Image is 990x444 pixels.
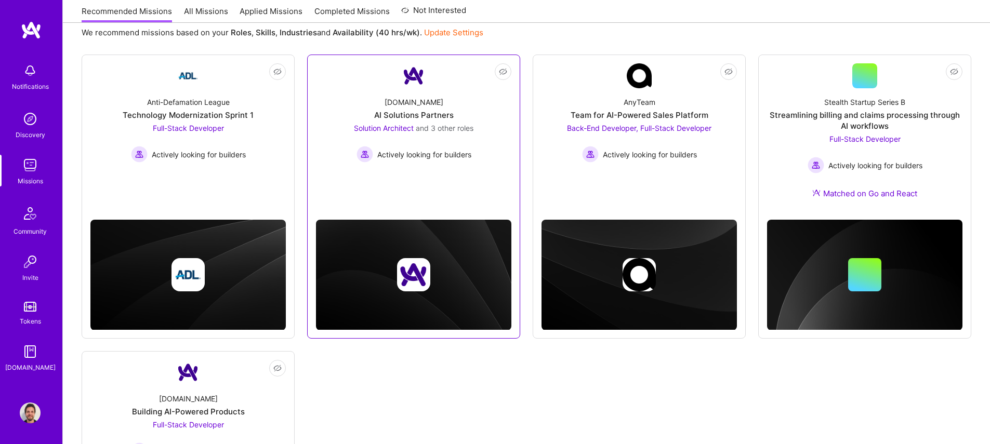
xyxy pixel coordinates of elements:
[132,406,245,417] div: Building AI-Powered Products
[571,110,708,120] div: Team for AI-Powered Sales Platform
[18,176,43,186] div: Missions
[20,251,41,272] img: Invite
[176,360,201,385] img: Company Logo
[123,110,254,120] div: Technology Modernization Sprint 1
[24,302,36,312] img: tokens
[950,68,958,76] i: icon EyeClosed
[424,28,483,37] a: Update Settings
[273,68,282,76] i: icon EyeClosed
[499,68,507,76] i: icon EyeClosed
[724,68,733,76] i: icon EyeClosed
[90,220,286,330] img: cover
[354,124,414,132] span: Solution Architect
[153,124,224,132] span: Full-Stack Developer
[12,81,49,92] div: Notifications
[20,60,41,81] img: bell
[184,6,228,23] a: All Missions
[624,97,655,107] div: AnyTeam
[16,129,45,140] div: Discovery
[20,155,41,176] img: teamwork
[812,188,917,199] div: Matched on Go and React
[273,364,282,372] i: icon EyeClosed
[20,316,41,327] div: Tokens
[20,402,41,423] img: User Avatar
[385,97,443,107] div: [DOMAIN_NAME]
[808,157,824,173] img: Actively looking for builders
[21,21,42,39] img: logo
[603,149,697,160] span: Actively looking for builders
[401,4,466,23] a: Not Interested
[22,272,38,283] div: Invite
[231,28,252,37] b: Roles
[812,189,821,197] img: Ateam Purple Icon
[18,201,43,226] img: Community
[824,97,905,107] div: Stealth Startup Series B
[582,146,599,163] img: Actively looking for builders
[623,258,656,291] img: Company logo
[567,124,711,132] span: Back-End Developer, Full-Stack Developer
[357,146,373,163] img: Actively looking for builders
[333,28,420,37] b: Availability (40 hrs/wk)
[159,393,218,404] div: [DOMAIN_NAME]
[280,28,317,37] b: Industries
[131,146,148,163] img: Actively looking for builders
[153,420,224,429] span: Full-Stack Developer
[147,97,230,107] div: Anti-Defamation League
[627,63,652,88] img: Company Logo
[397,258,430,291] img: Company logo
[5,362,56,373] div: [DOMAIN_NAME]
[20,341,41,362] img: guide book
[542,220,737,330] img: cover
[82,6,172,23] a: Recommended Missions
[176,63,201,88] img: Company Logo
[316,220,511,330] img: cover
[767,220,962,330] img: cover
[314,6,390,23] a: Completed Missions
[20,109,41,129] img: discovery
[401,63,426,88] img: Company Logo
[828,160,922,171] span: Actively looking for builders
[152,149,246,160] span: Actively looking for builders
[374,110,454,120] div: AI Solutions Partners
[256,28,275,37] b: Skills
[829,134,901,143] span: Full-Stack Developer
[767,110,962,131] div: Streamlining billing and claims processing through AI workflows
[416,124,473,132] span: and 3 other roles
[82,27,483,38] p: We recommend missions based on your , , and .
[377,149,471,160] span: Actively looking for builders
[240,6,302,23] a: Applied Missions
[171,258,205,291] img: Company logo
[14,226,47,237] div: Community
